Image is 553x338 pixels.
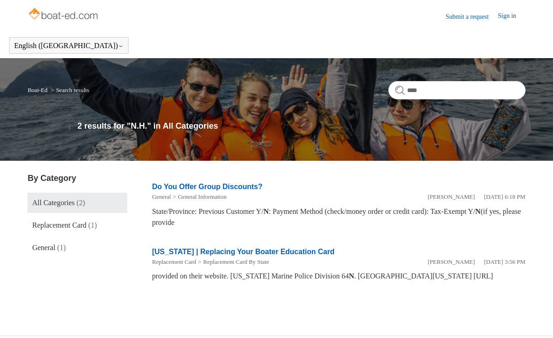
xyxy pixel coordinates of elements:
[88,221,97,229] span: (1)
[152,193,171,200] a: General
[152,248,334,256] a: [US_STATE] | Replacing Your Boater Education Card
[152,258,196,265] a: Replacement Card
[428,192,475,202] li: [PERSON_NAME]
[32,244,55,251] span: General
[32,199,75,207] span: All Categories
[152,257,196,267] li: Replacement Card
[14,42,123,50] button: English ([GEOGRAPHIC_DATA])
[388,81,526,99] input: Search
[57,244,66,251] span: (1)
[32,221,86,229] span: Replacement Card
[152,271,525,282] div: provided on their website. [US_STATE] Marine Police Division 64 . [GEOGRAPHIC_DATA][US_STATE] [URL]
[27,87,49,93] li: Boat-Ed
[49,87,89,93] li: Search results
[27,87,47,93] a: Boat-Ed
[349,272,354,280] em: N
[152,183,262,191] a: Do You Offer Group Discounts?
[178,193,226,200] a: General Information
[203,258,269,265] a: Replacement Card By State
[27,238,127,258] a: General (1)
[27,5,100,24] img: Boat-Ed Help Center home page
[196,257,269,267] li: Replacement Card By State
[263,207,269,215] em: N
[446,12,498,22] a: Submit a request
[484,258,525,265] time: 05/21/2024, 15:56
[475,207,481,215] em: N
[428,257,475,267] li: [PERSON_NAME]
[27,172,127,185] h3: By Category
[171,192,227,202] li: General Information
[152,192,171,202] li: General
[27,193,127,213] a: All Categories (2)
[77,120,525,132] h1: 2 results for "N.H." in All Categories
[152,206,525,228] div: State/Province: Previous Customer Y/ : Payment Method (check/money order or credit card): Tax-Exe...
[76,199,85,207] span: (2)
[27,215,127,235] a: Replacement Card (1)
[484,193,525,200] time: 01/05/2024, 18:18
[498,11,525,22] a: Sign in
